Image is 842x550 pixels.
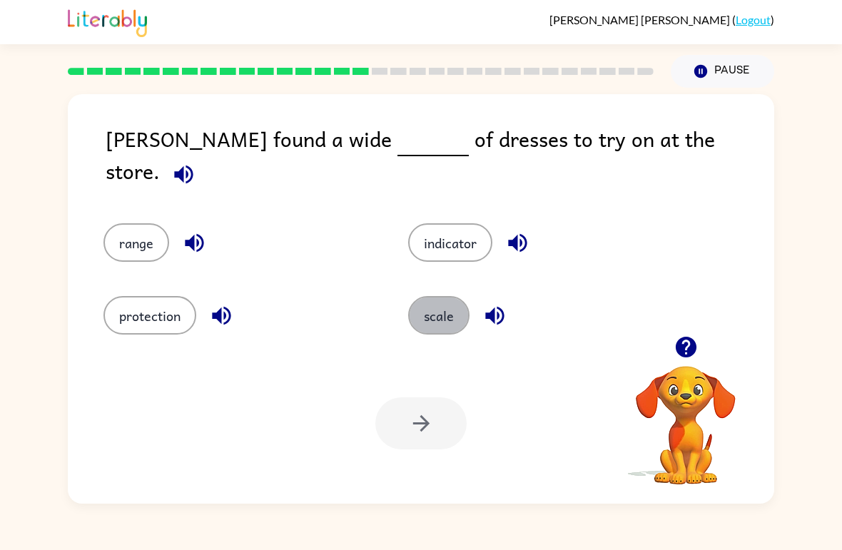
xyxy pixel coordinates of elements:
[103,296,196,335] button: protection
[103,223,169,262] button: range
[671,55,774,88] button: Pause
[614,344,757,487] video: Your browser must support playing .mp4 files to use Literably. Please try using another browser.
[68,6,147,37] img: Literably
[549,13,774,26] div: ( )
[736,13,771,26] a: Logout
[408,223,492,262] button: indicator
[549,13,732,26] span: [PERSON_NAME] [PERSON_NAME]
[106,123,774,195] div: [PERSON_NAME] found a wide of dresses to try on at the store.
[408,296,470,335] button: scale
